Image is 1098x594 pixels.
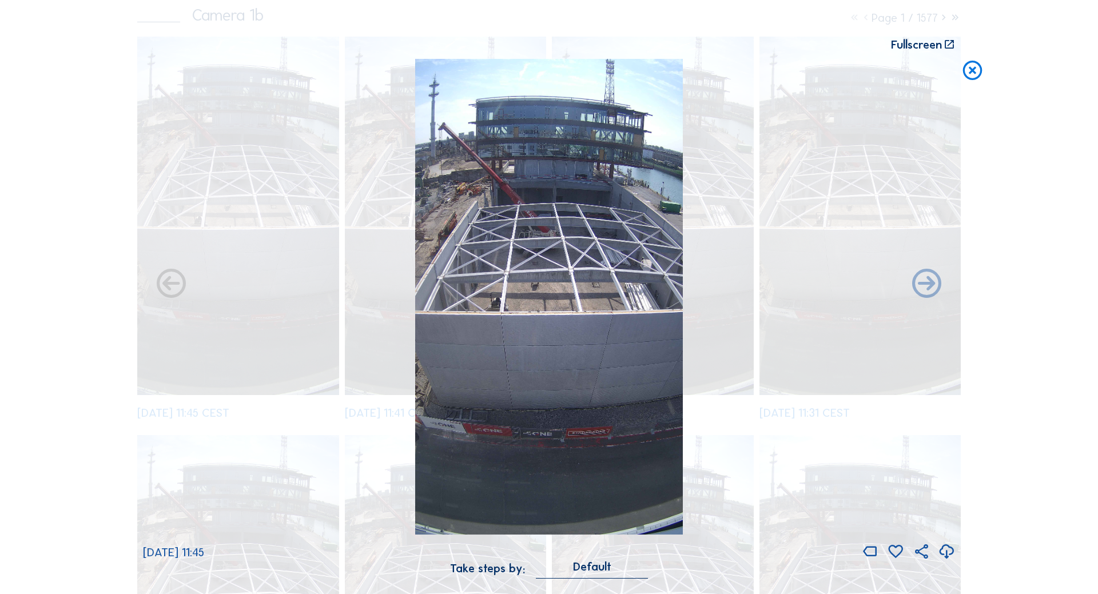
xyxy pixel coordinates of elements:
[154,267,189,302] i: Forward
[536,561,648,578] div: Default
[573,561,611,572] div: Default
[891,39,942,50] div: Fullscreen
[143,545,204,559] span: [DATE] 11:45
[909,267,944,302] i: Back
[415,59,683,534] img: Image
[450,563,525,574] div: Take steps by:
